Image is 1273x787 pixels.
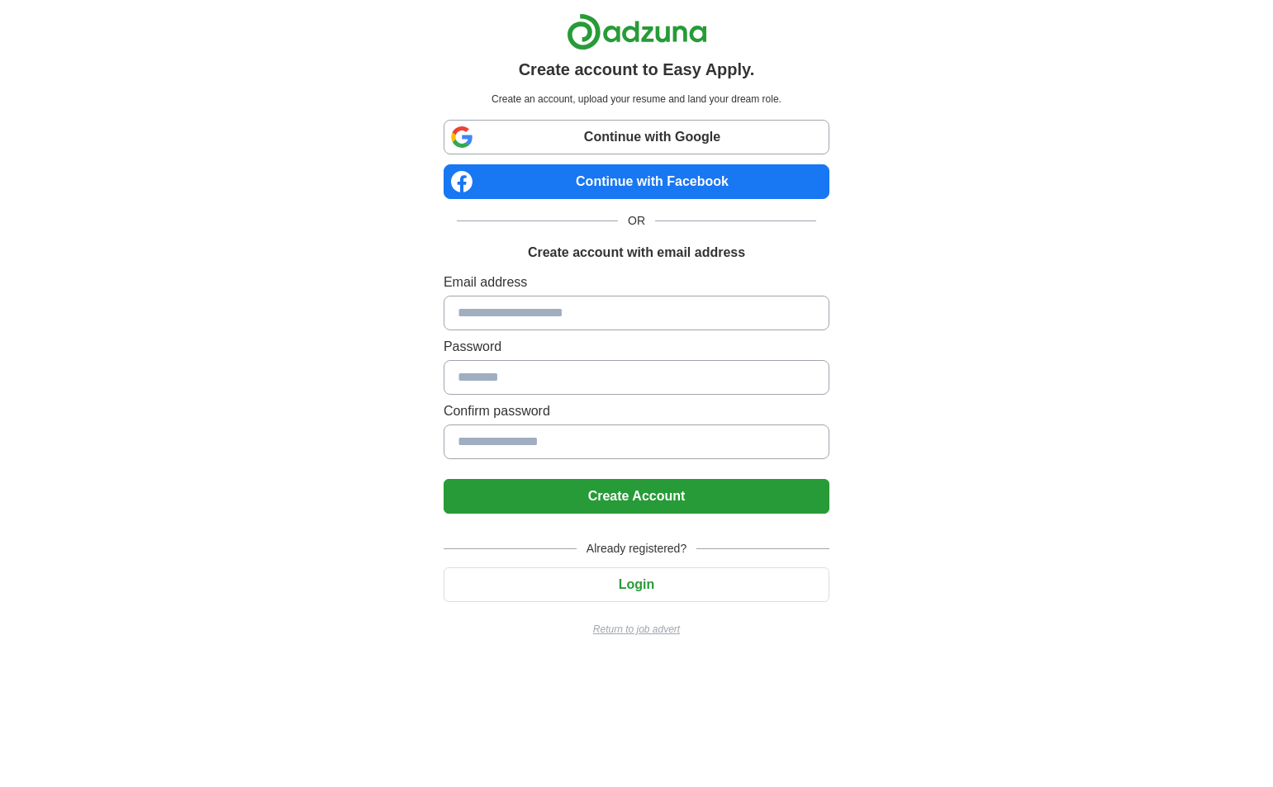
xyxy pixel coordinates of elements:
img: Adzuna logo [567,13,707,50]
button: Login [444,567,829,602]
label: Email address [444,273,829,292]
span: Already registered? [577,540,696,557]
a: Continue with Facebook [444,164,829,199]
label: Confirm password [444,401,829,421]
a: Continue with Google [444,120,829,154]
a: Return to job advert [444,622,829,637]
label: Password [444,337,829,357]
a: Login [444,577,829,591]
h1: Create account to Easy Apply. [519,57,755,82]
p: Create an account, upload your resume and land your dream role. [447,92,826,107]
span: OR [618,212,655,230]
h1: Create account with email address [528,243,745,263]
button: Create Account [444,479,829,514]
